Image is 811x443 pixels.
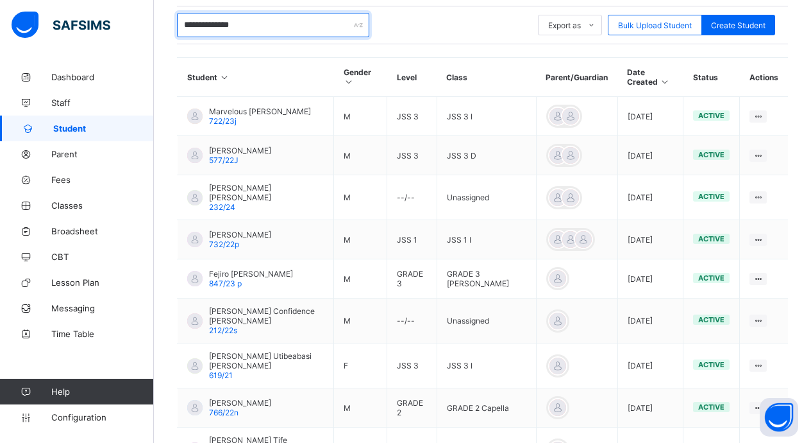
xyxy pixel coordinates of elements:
[618,21,692,30] span: Bulk Upload Student
[334,220,387,259] td: M
[387,220,437,259] td: JSS 1
[209,107,311,116] span: Marvelous [PERSON_NAME]
[711,21,765,30] span: Create Student
[334,97,387,136] td: M
[51,200,154,211] span: Classes
[334,175,387,220] td: M
[209,146,271,155] span: [PERSON_NAME]
[334,136,387,175] td: M
[51,72,154,82] span: Dashboard
[698,274,724,282] span: active
[51,277,154,288] span: Lesson Plan
[219,73,230,82] i: Sort in Ascending Order
[209,116,237,126] span: 722/23j
[53,123,154,134] span: Student
[51,412,153,422] span: Configuration
[51,303,154,313] span: Messaging
[617,299,683,343] td: [DATE]
[209,398,271,408] span: [PERSON_NAME]
[51,252,154,262] span: CBT
[51,226,154,236] span: Broadsheet
[617,343,683,388] td: [DATE]
[387,175,437,220] td: --/--
[209,202,235,212] span: 232/24
[51,387,153,397] span: Help
[209,269,293,279] span: Fejiro [PERSON_NAME]
[617,136,683,175] td: [DATE]
[698,192,724,201] span: active
[617,175,683,220] td: [DATE]
[617,97,683,136] td: [DATE]
[760,398,798,437] button: Open asap
[617,259,683,299] td: [DATE]
[660,77,671,87] i: Sort in Ascending Order
[334,388,387,428] td: M
[437,175,536,220] td: Unassigned
[209,183,324,202] span: [PERSON_NAME] [PERSON_NAME]
[209,370,233,380] span: 619/21
[617,220,683,259] td: [DATE]
[51,175,154,185] span: Fees
[387,58,437,97] th: Level
[387,97,437,136] td: JSS 3
[698,234,724,243] span: active
[437,97,536,136] td: JSS 3 I
[51,149,154,159] span: Parent
[617,58,683,97] th: Date Created
[437,343,536,388] td: JSS 3 I
[437,259,536,299] td: GRADE 3 [PERSON_NAME]
[12,12,110,39] img: safsims
[178,58,334,97] th: Student
[209,351,324,370] span: [PERSON_NAME] Utibeabasi [PERSON_NAME]
[334,58,387,97] th: Gender
[387,299,437,343] td: --/--
[209,326,237,335] span: 212/22s
[698,111,724,120] span: active
[548,21,581,30] span: Export as
[209,155,238,165] span: 577/22J
[698,403,724,412] span: active
[334,259,387,299] td: M
[698,360,724,369] span: active
[437,388,536,428] td: GRADE 2 Capella
[387,259,437,299] td: GRADE 3
[698,315,724,324] span: active
[437,58,536,97] th: Class
[209,408,238,417] span: 766/22n
[740,58,788,97] th: Actions
[51,329,154,339] span: Time Table
[334,299,387,343] td: M
[437,136,536,175] td: JSS 3 D
[683,58,740,97] th: Status
[334,343,387,388] td: F
[437,299,536,343] td: Unassigned
[209,239,239,249] span: 732/22p
[617,388,683,428] td: [DATE]
[698,150,724,159] span: active
[209,279,242,288] span: 847/23 p
[387,343,437,388] td: JSS 3
[437,220,536,259] td: JSS 1 I
[209,230,271,239] span: [PERSON_NAME]
[387,388,437,428] td: GRADE 2
[209,306,324,326] span: [PERSON_NAME] Confidence [PERSON_NAME]
[51,98,154,108] span: Staff
[344,77,355,87] i: Sort in Ascending Order
[387,136,437,175] td: JSS 3
[536,58,617,97] th: Parent/Guardian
